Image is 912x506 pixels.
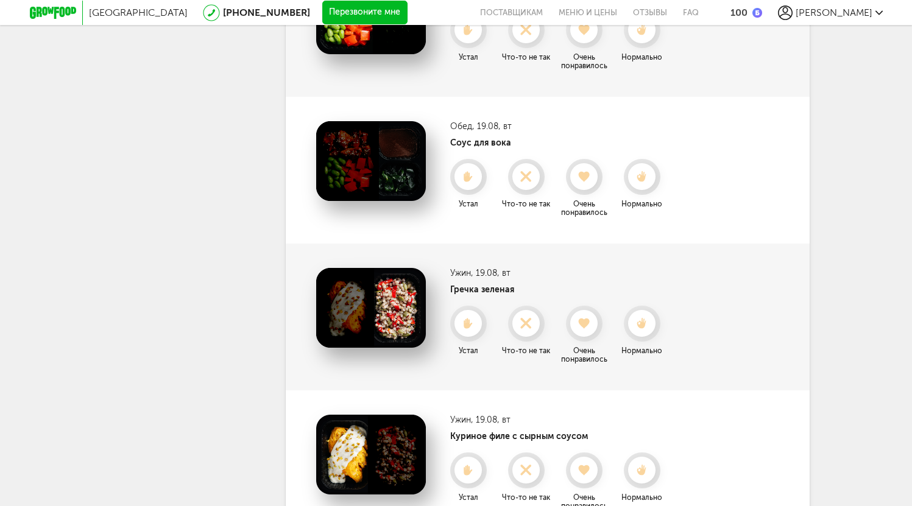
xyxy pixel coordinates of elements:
[615,493,670,502] div: Нормально
[471,415,511,425] span: , 19.08, вт
[316,121,426,201] img: Соус для вока
[615,346,670,355] div: Нормально
[499,53,554,61] div: Что-то не так
[441,346,496,355] div: Устал
[450,284,670,295] h4: Гречка зеленая
[471,268,511,278] span: , 19.08, вт
[450,121,670,132] h3: Обед
[450,431,670,441] h4: Куриное филе с сырным соусом
[441,53,496,61] div: Устал
[499,200,554,208] div: Что-то не так
[450,415,670,425] h3: Ужин
[752,8,762,18] img: bonus_b.cdccf46.png
[441,493,496,502] div: Устал
[557,200,612,217] div: Очень понравилось
[472,121,512,132] span: , 19.08, вт
[223,7,310,18] a: [PHONE_NUMBER]
[316,268,426,348] img: Гречка зеленая
[615,53,670,61] div: Нормально
[499,493,554,502] div: Что-то не так
[557,346,612,364] div: Очень понравилось
[450,138,670,148] h4: Соус для вока
[89,7,188,18] span: [GEOGRAPHIC_DATA]
[615,200,670,208] div: Нормально
[557,53,612,70] div: Очень понравилось
[322,1,408,25] button: Перезвоните мне
[316,415,426,494] img: Куриное филе с сырным соусом
[796,7,872,18] span: [PERSON_NAME]
[441,200,496,208] div: Устал
[730,7,748,18] div: 100
[450,268,670,278] h3: Ужин
[499,346,554,355] div: Что-то не так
